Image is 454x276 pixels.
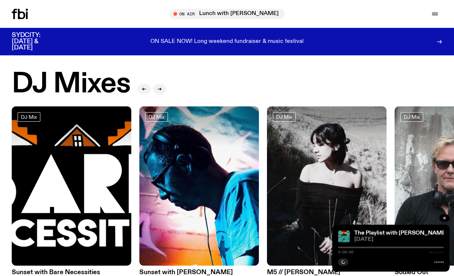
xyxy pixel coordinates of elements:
a: DJ Mix [145,112,168,122]
h3: SYDCITY: [DATE] & [DATE] [12,32,59,51]
img: The poster for this episode of The Playlist. It features the album artwork for Amaarae's BLACK ST... [338,231,350,242]
img: Simon Caldwell stands side on, looking downwards. He has headphones on. Behind him is a brightly ... [139,106,259,266]
p: ON SALE NOW! Long weekend fundraiser & music festival [150,38,304,45]
span: DJ Mix [21,114,37,119]
img: Bare Necessities [12,106,131,266]
a: The Playlist with [PERSON_NAME] [354,230,447,236]
a: DJ Mix [18,112,40,122]
a: DJ Mix [400,112,423,122]
span: 0:00:00 [338,250,354,254]
h3: Sunset with [PERSON_NAME] [139,269,259,276]
a: DJ Mix [273,112,296,122]
span: DJ Mix [149,114,165,119]
h3: Sunset with Bare Necessities [12,269,131,276]
span: -:--:-- [428,250,444,254]
button: On AirLunch with [PERSON_NAME] [170,9,285,19]
h3: M5 // [PERSON_NAME] [267,269,387,276]
span: DJ Mix [276,114,292,119]
span: [DATE] [354,237,444,242]
span: DJ Mix [404,114,420,119]
h2: DJ Mixes [12,70,130,98]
